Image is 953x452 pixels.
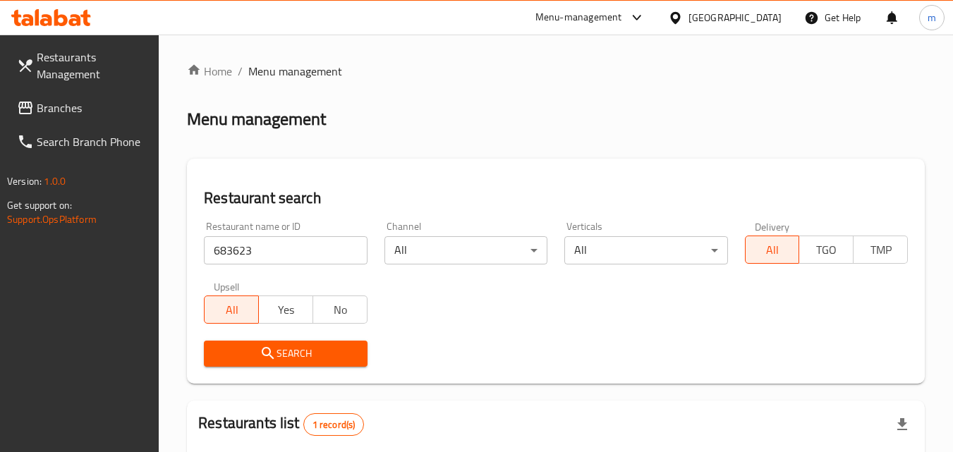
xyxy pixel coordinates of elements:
input: Search for restaurant name or ID.. [204,236,367,264]
nav: breadcrumb [187,63,925,80]
div: Total records count [303,413,365,436]
span: All [210,300,253,320]
button: All [745,236,800,264]
button: Search [204,341,367,367]
span: Search Branch Phone [37,133,148,150]
div: All [564,236,727,264]
span: No [319,300,362,320]
span: Yes [265,300,308,320]
span: All [751,240,794,260]
div: All [384,236,547,264]
h2: Restaurants list [198,413,364,436]
div: Export file [885,408,919,441]
label: Upsell [214,281,240,291]
span: Branches [37,99,148,116]
span: Search [215,345,356,362]
h2: Menu management [187,108,326,130]
li: / [238,63,243,80]
span: Get support on: [7,196,72,214]
a: Branches [6,91,159,125]
label: Delivery [755,221,790,231]
div: [GEOGRAPHIC_DATA] [688,10,782,25]
button: All [204,295,259,324]
button: TGO [799,236,854,264]
a: Restaurants Management [6,40,159,91]
div: Menu-management [535,9,622,26]
span: Restaurants Management [37,49,148,83]
h2: Restaurant search [204,188,908,209]
span: TMP [859,240,902,260]
button: No [312,295,368,324]
button: TMP [853,236,908,264]
span: 1.0.0 [44,172,66,190]
a: Home [187,63,232,80]
a: Support.OpsPlatform [7,210,97,228]
span: TGO [805,240,848,260]
span: Version: [7,172,42,190]
span: 1 record(s) [304,418,364,432]
span: m [928,10,936,25]
span: Menu management [248,63,342,80]
button: Yes [258,295,313,324]
a: Search Branch Phone [6,125,159,159]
